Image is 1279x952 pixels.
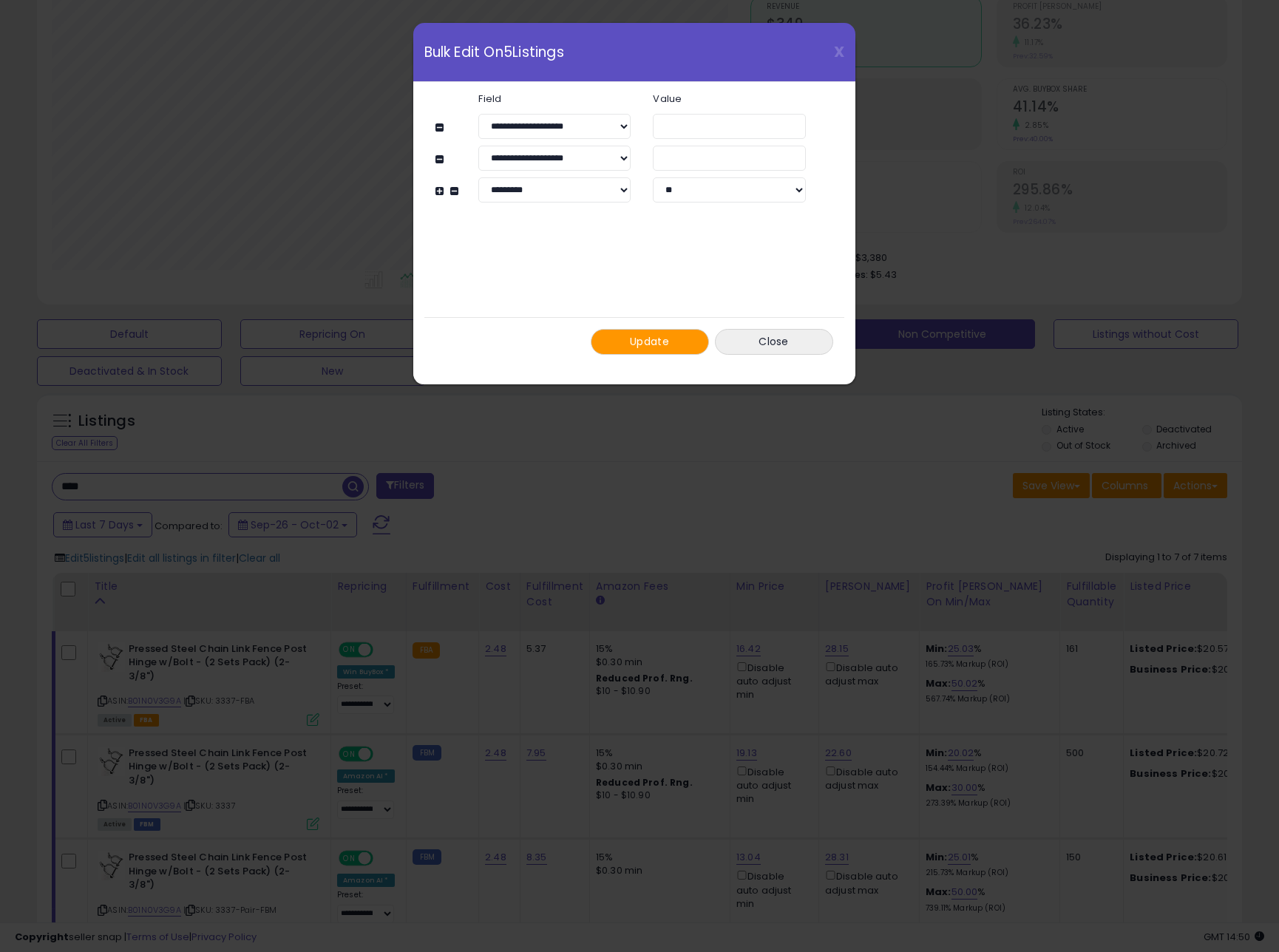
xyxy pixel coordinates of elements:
[467,94,642,103] label: Field
[630,334,669,349] span: Update
[834,41,844,62] span: X
[642,94,816,103] label: Value
[715,329,833,355] button: Close
[424,45,564,59] span: Bulk Edit On 5 Listings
